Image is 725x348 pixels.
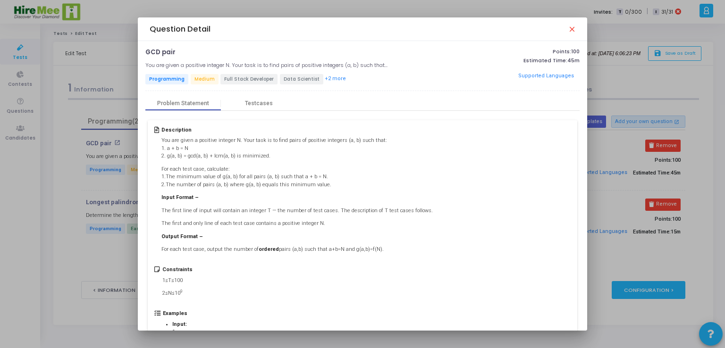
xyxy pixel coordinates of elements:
p: For each test case, output the number of pairs (a,b) such that a+b=N and g(a,b)=f(N). [161,246,433,254]
span: 100 [571,48,580,55]
mat-icon: close [568,25,575,33]
span: Full Stack Developer [220,74,278,84]
strong: ordered [259,246,279,252]
p: 1≤T≤100 [162,277,193,285]
span: Data Scientist [280,74,323,84]
p: Estimated Time: [439,58,579,64]
h5: Examples [163,310,361,316]
h4: Question Detail [150,25,211,34]
span: 45m [567,58,580,64]
strong: Output Format – [161,233,203,240]
h5: Constraints [162,266,193,273]
div: Testcases [245,100,273,107]
p: 1 [172,328,351,336]
button: Supported Languages [515,69,577,83]
h5: Description [161,127,433,133]
p: 2≤N≤10 [162,290,193,298]
strong: Input Format – [161,194,199,200]
p: For each test case, calculate: 1.The minimum value of g(a, b) for all pairs (a, b) such that a + ... [161,166,433,189]
sup: 9 [180,289,183,294]
strong: Input: [172,321,187,327]
button: +2 more [324,75,346,83]
span: Programming [145,74,188,84]
span: Medium [191,74,219,84]
h5: You are given a positive integer N. Your task is to find pairs of positive integers (a, b) such t... [145,62,388,68]
p: GCD pair [145,49,176,56]
div: Problem Statement [157,100,209,107]
p: You are given a positive integer N. Your task is to find pairs of positive integers (a, b) such t... [161,137,433,160]
p: Points: [439,49,579,55]
p: The first and only line of each test case contains a positive integer N. [161,220,433,228]
p: The first line of input will contain an integer T — the number of test cases. The description of ... [161,207,433,215]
